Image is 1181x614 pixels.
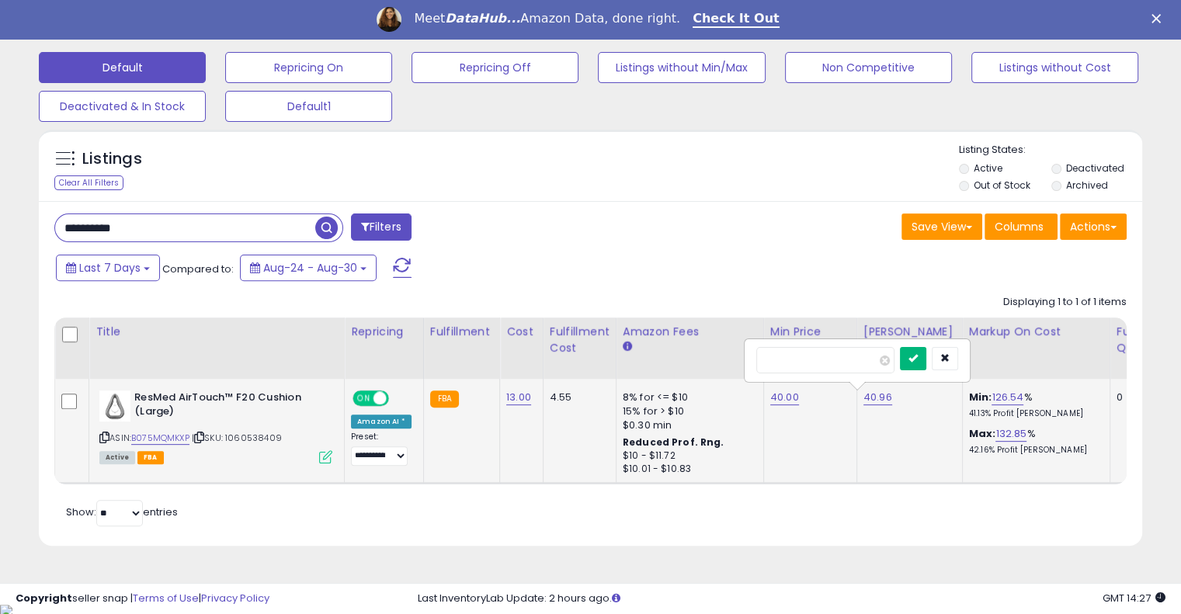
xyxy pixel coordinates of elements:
[506,324,537,340] div: Cost
[693,11,780,28] a: Check It Out
[263,260,357,276] span: Aug-24 - Aug-30
[969,324,1103,340] div: Markup on Cost
[863,390,892,405] a: 40.96
[351,324,417,340] div: Repricing
[201,591,269,605] a: Privacy Policy
[506,390,531,405] a: 13.00
[351,415,412,428] div: Amazon AI *
[377,7,401,32] img: Profile image for Georgie
[1117,390,1165,404] div: 0
[1003,295,1127,310] div: Displaying 1 to 1 of 1 items
[971,52,1138,83] button: Listings without Cost
[16,591,72,605] strong: Copyright
[418,591,1165,606] div: Last InventoryLab Update: 2 hours ago.
[430,324,493,340] div: Fulfillment
[412,52,578,83] button: Repricing Off
[1117,324,1170,356] div: Fulfillable Quantity
[54,175,123,190] div: Clear All Filters
[56,255,160,281] button: Last 7 Days
[901,213,982,240] button: Save View
[969,445,1098,456] p: 42.16% Profit [PERSON_NAME]
[992,390,1023,405] a: 126.54
[962,317,1110,379] th: The percentage added to the cost of goods (COGS) that forms the calculator for Min & Max prices.
[430,390,459,408] small: FBA
[96,324,338,340] div: Title
[623,340,632,354] small: Amazon Fees.
[1065,179,1107,192] label: Archived
[39,91,206,122] button: Deactivated & In Stock
[985,213,1058,240] button: Columns
[79,260,141,276] span: Last 7 Days
[959,143,1142,158] p: Listing States:
[99,390,130,421] img: 31SvzXajTFL._SL40_.jpg
[969,427,1098,456] div: %
[414,11,680,26] div: Meet Amazon Data, done right.
[66,505,178,519] span: Show: entries
[1103,591,1165,605] span: 2025-09-7 14:27 GMT
[445,11,520,26] i: DataHub...
[974,179,1030,192] label: Out of Stock
[785,52,952,83] button: Non Competitive
[225,52,392,83] button: Repricing On
[623,463,752,476] div: $10.01 - $10.83
[550,390,604,404] div: 4.55
[133,591,199,605] a: Terms of Use
[134,390,323,423] b: ResMed AirTouch™ F20 Cushion (Large)
[240,255,377,281] button: Aug-24 - Aug-30
[550,324,610,356] div: Fulfillment Cost
[623,324,757,340] div: Amazon Fees
[969,390,1098,419] div: %
[974,161,1002,175] label: Active
[1060,213,1127,240] button: Actions
[131,432,189,445] a: B075MQMKXP
[99,451,135,464] span: All listings currently available for purchase on Amazon
[863,324,956,340] div: [PERSON_NAME]
[598,52,765,83] button: Listings without Min/Max
[770,324,850,340] div: Min Price
[969,408,1098,419] p: 41.13% Profit [PERSON_NAME]
[137,451,164,464] span: FBA
[1151,14,1167,23] div: Close
[16,591,269,606] div: seller snap | |
[82,148,142,170] h5: Listings
[99,390,332,463] div: ASIN:
[623,449,752,463] div: $10 - $11.72
[995,219,1044,234] span: Columns
[995,426,1026,442] a: 132.85
[162,262,234,276] span: Compared to:
[969,426,996,441] b: Max:
[770,390,799,405] a: 40.00
[623,418,752,432] div: $0.30 min
[623,435,724,449] b: Reduced Prof. Rng.
[354,391,373,404] span: ON
[225,91,392,122] button: Default1
[1065,161,1124,175] label: Deactivated
[969,390,992,404] b: Min:
[623,390,752,404] div: 8% for <= $10
[351,213,412,241] button: Filters
[192,432,282,444] span: | SKU: 1060538409
[39,52,206,83] button: Default
[623,404,752,418] div: 15% for > $10
[351,432,412,467] div: Preset:
[387,391,412,404] span: OFF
